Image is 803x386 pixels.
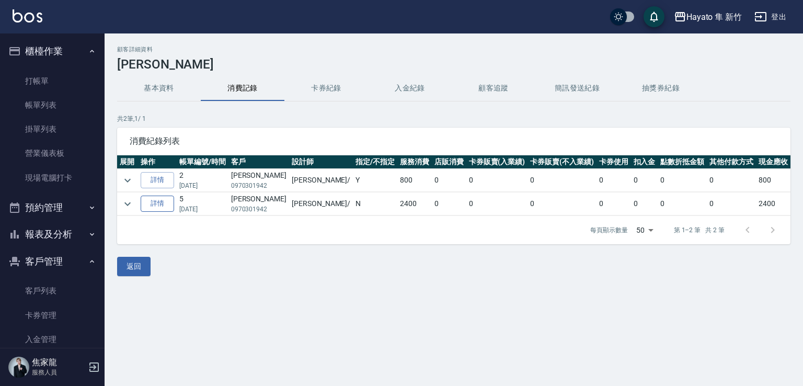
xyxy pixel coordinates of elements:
td: [PERSON_NAME] [228,192,289,215]
td: 0 [658,169,707,192]
td: [PERSON_NAME] / [289,192,353,215]
a: 詳情 [141,172,174,188]
button: expand row [120,196,135,212]
button: Hayato 隼 新竹 [670,6,746,28]
a: 現場電腦打卡 [4,166,100,190]
h5: 焦家龍 [32,357,85,368]
td: 2400 [397,192,432,215]
p: 共 2 筆, 1 / 1 [117,114,790,123]
img: Logo [13,9,42,22]
th: 服務消費 [397,155,432,169]
button: 返回 [117,257,151,276]
td: 0 [527,169,596,192]
img: Person [8,357,29,378]
th: 扣入金 [631,155,658,169]
th: 展開 [117,155,138,169]
td: 0 [432,192,466,215]
td: 0 [707,192,756,215]
a: 詳情 [141,196,174,212]
th: 其他付款方式 [707,155,756,169]
button: 簡訊發送紀錄 [535,76,619,101]
a: 營業儀表板 [4,141,100,165]
button: 報表及分析 [4,221,100,248]
td: 0 [527,192,596,215]
th: 卡券販賣(不入業績) [527,155,596,169]
p: 第 1–2 筆 共 2 筆 [674,225,725,235]
button: 顧客追蹤 [452,76,535,101]
button: 客戶管理 [4,248,100,275]
th: 店販消費 [432,155,466,169]
td: 0 [596,192,631,215]
th: 客戶 [228,155,289,169]
td: 2400 [756,192,790,215]
td: Y [353,169,397,192]
th: 卡券販賣(入業績) [466,155,528,169]
p: [DATE] [179,181,226,190]
a: 卡券管理 [4,303,100,327]
td: 800 [397,169,432,192]
td: 5 [177,192,228,215]
td: 800 [756,169,790,192]
td: 0 [466,169,528,192]
span: 消費紀錄列表 [130,136,778,146]
p: 每頁顯示數量 [590,225,628,235]
a: 掛單列表 [4,117,100,141]
th: 點數折抵金額 [658,155,707,169]
button: 櫃檯作業 [4,38,100,65]
th: 指定/不指定 [353,155,397,169]
th: 設計師 [289,155,353,169]
td: 0 [631,192,658,215]
button: 基本資料 [117,76,201,101]
th: 帳單編號/時間 [177,155,228,169]
td: 0 [658,192,707,215]
button: save [644,6,664,27]
td: N [353,192,397,215]
button: 卡券紀錄 [284,76,368,101]
th: 現金應收 [756,155,790,169]
button: expand row [120,173,135,188]
div: 50 [632,216,657,244]
td: 0 [596,169,631,192]
button: 抽獎券紀錄 [619,76,703,101]
a: 打帳單 [4,69,100,93]
div: Hayato 隼 新竹 [686,10,742,24]
a: 入金管理 [4,327,100,351]
td: 0 [466,192,528,215]
p: 0970301942 [231,205,286,214]
button: 登出 [750,7,790,27]
a: 帳單列表 [4,93,100,117]
a: 客戶列表 [4,279,100,303]
td: 0 [432,169,466,192]
td: [PERSON_NAME] [228,169,289,192]
th: 卡券使用 [596,155,631,169]
th: 操作 [138,155,177,169]
p: 服務人員 [32,368,85,377]
p: [DATE] [179,205,226,214]
td: 0 [707,169,756,192]
h3: [PERSON_NAME] [117,57,790,72]
button: 入金紀錄 [368,76,452,101]
td: 0 [631,169,658,192]
p: 0970301942 [231,181,286,190]
button: 預約管理 [4,194,100,221]
td: 2 [177,169,228,192]
td: [PERSON_NAME] / [289,169,353,192]
h2: 顧客詳細資料 [117,46,790,53]
button: 消費記錄 [201,76,284,101]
